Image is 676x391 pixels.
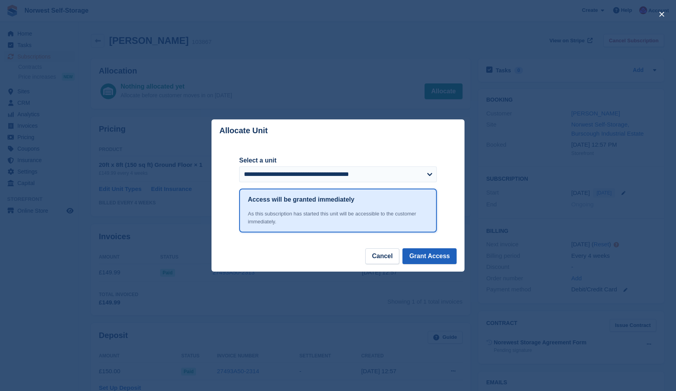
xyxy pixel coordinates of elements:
[239,156,437,165] label: Select a unit
[248,195,354,204] h1: Access will be granted immediately
[655,8,668,21] button: close
[248,210,428,225] div: As this subscription has started this unit will be accessible to the customer immediately.
[365,248,399,264] button: Cancel
[402,248,457,264] button: Grant Access
[219,126,268,135] p: Allocate Unit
